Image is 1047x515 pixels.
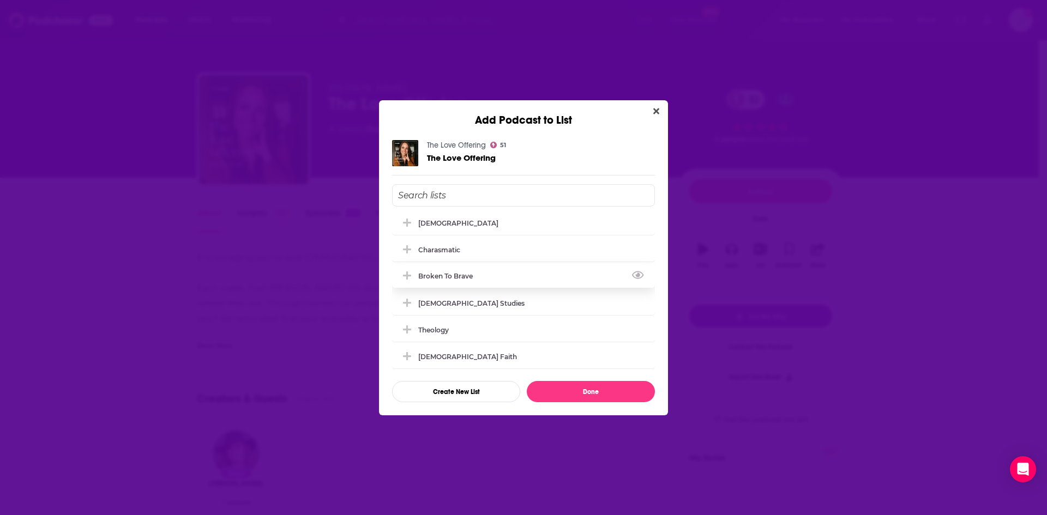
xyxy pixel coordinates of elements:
div: [DEMOGRAPHIC_DATA] Faith [418,353,517,361]
div: Broken to Brave [392,264,655,288]
button: Create New List [392,381,520,402]
div: [DEMOGRAPHIC_DATA] [418,219,498,227]
button: View Link [473,278,479,279]
div: Charasmatic [392,238,655,262]
div: Biblical Studies [392,291,655,315]
button: Done [527,381,655,402]
a: The Love Offering [427,153,496,162]
span: 51 [500,143,506,148]
img: The Love Offering [392,140,418,166]
a: 51 [490,142,506,148]
button: Close [649,105,664,118]
div: Women Scholars [392,371,655,395]
div: Charasmatic [418,246,460,254]
input: Search lists [392,184,655,207]
div: [DEMOGRAPHIC_DATA] Studies [418,299,525,307]
div: Catholic Faith [392,344,655,368]
span: The Love Offering [427,153,496,163]
div: Add Podcast to List [379,100,668,127]
div: Add Podcast To List [392,184,655,402]
div: Apologetics [392,211,655,235]
div: Theology [418,326,449,334]
div: Open Intercom Messenger [1010,456,1036,482]
div: Theology [392,318,655,342]
a: The Love Offering [427,141,486,150]
div: Broken to Brave [418,272,479,280]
